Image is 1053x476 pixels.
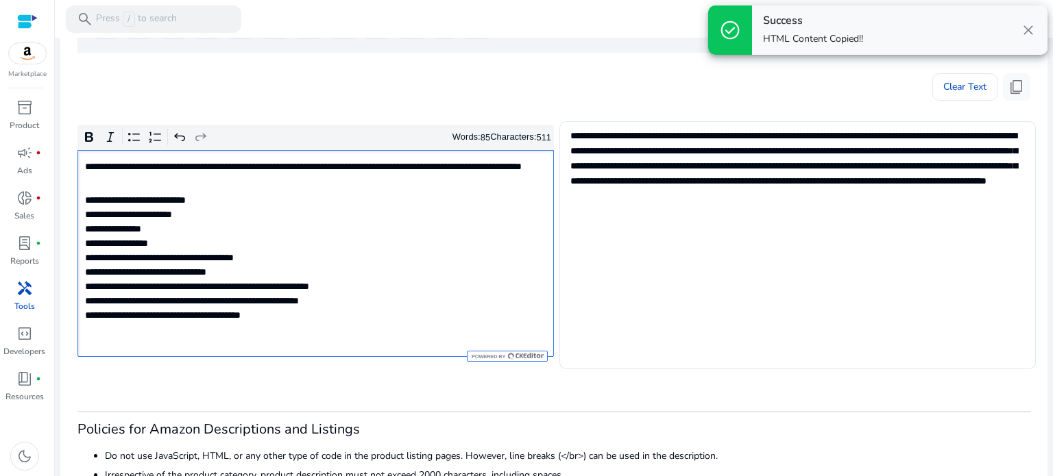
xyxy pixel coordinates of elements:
span: Clear Text [943,73,987,101]
span: code_blocks [16,325,33,342]
span: check_circle [719,19,741,41]
span: lab_profile [16,235,33,251]
span: donut_small [16,190,33,206]
span: content_copy [1008,79,1025,95]
p: Marketplace [8,69,47,79]
button: content_copy [1003,73,1030,101]
h3: Policies for Amazon Descriptions and Listings [77,421,1030,438]
div: Words: Characters: [452,129,551,146]
span: search [77,11,93,27]
p: Resources [5,390,44,403]
span: fiber_manual_record [36,240,41,246]
label: 85 [481,132,490,142]
p: Ads [17,164,32,177]
span: fiber_manual_record [36,376,41,381]
span: inventory_2 [16,99,33,116]
p: HTML Content Copied!! [763,32,863,46]
button: Clear Text [932,73,997,101]
li: Do not use JavaScript, HTML, or any other type of code in the product listing pages. However, lin... [105,449,1030,463]
span: / [123,12,135,27]
h4: Success [763,14,863,27]
span: book_4 [16,371,33,387]
span: campaign [16,145,33,161]
div: Editor toolbar [77,125,554,151]
p: Sales [14,210,34,222]
span: handyman [16,280,33,297]
span: fiber_manual_record [36,150,41,155]
p: Tools [14,300,35,312]
p: Developers [3,345,45,358]
p: Reports [10,255,39,267]
div: Rich Text Editor. Editing area: main. Press Alt+0 for help. [77,150,554,357]
p: Product [10,119,39,131]
span: dark_mode [16,448,33,464]
span: Powered by [470,353,505,360]
img: amazon.svg [9,43,46,64]
span: fiber_manual_record [36,195,41,201]
span: close [1020,22,1037,38]
label: 511 [536,132,551,142]
p: Press to search [96,12,177,27]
